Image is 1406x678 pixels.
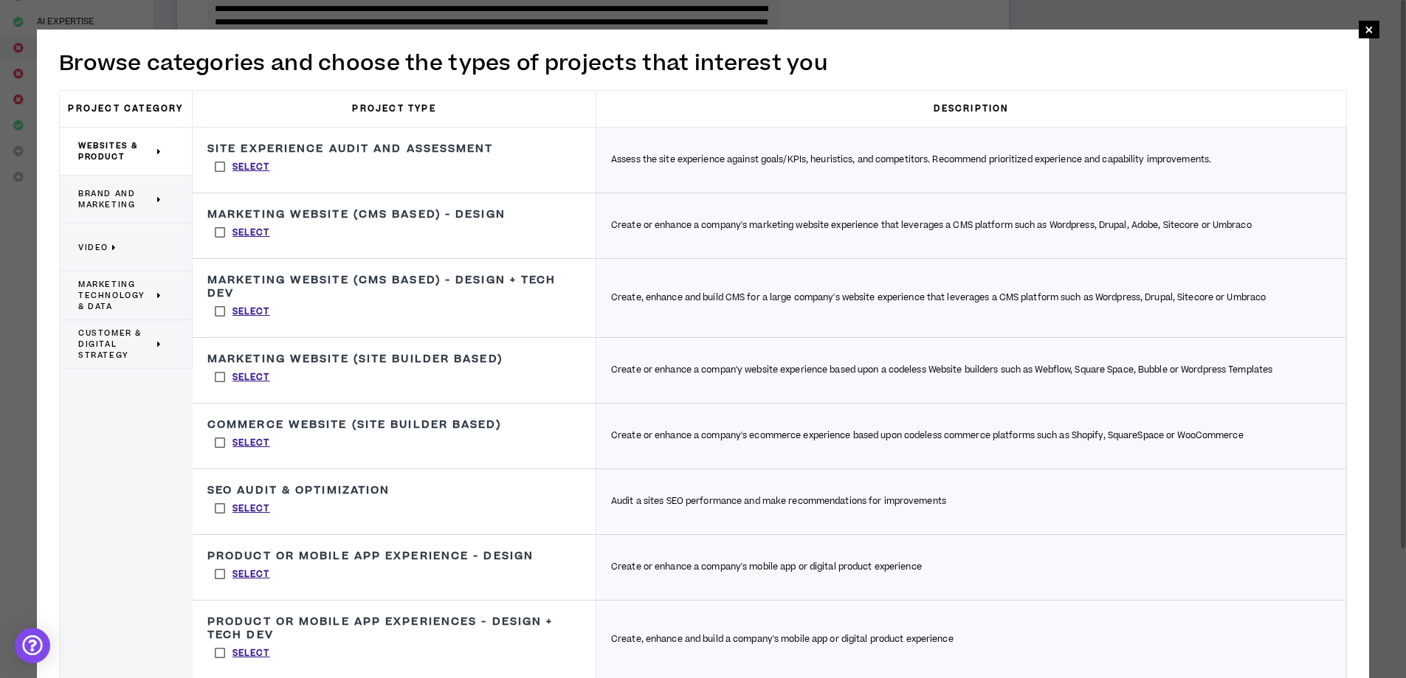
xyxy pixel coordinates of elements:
[232,437,270,450] p: Select
[78,188,154,210] span: Brand and Marketing
[207,615,581,642] h3: Product or Mobile App Experiences - Design + Tech Dev
[232,647,270,660] p: Select
[611,561,922,574] p: Create or enhance a company's mobile app or digital product experience
[232,371,270,384] p: Select
[611,364,1272,377] p: Create or enhance a compan'y website experience based upon a codeless Website builders such as We...
[207,353,503,366] h3: Marketing Website (Site Builder Based)
[193,91,596,127] h3: Project Type
[232,305,270,319] p: Select
[611,153,1211,167] p: Assess the site experience against goals/KPIs, heuristics, and competitors. Recommend prioritized...
[78,328,154,361] span: Customer & Digital Strategy
[611,495,946,508] p: Audit a sites SEO performance and make recommendations for improvements
[611,291,1266,305] p: Create, enhance and build CMS for a large company's website experience that leverages a CMS platf...
[232,568,270,581] p: Select
[232,502,270,516] p: Select
[78,279,154,312] span: Marketing Technology & Data
[596,91,1346,127] h3: Description
[1365,21,1374,38] span: ×
[207,484,390,497] h3: SEO Audit & Optimization
[207,550,534,563] h3: Product or Mobile App Experience - Design
[611,219,1252,232] p: Create or enhance a company's marketing website experience that leverages a CMS platform such as ...
[78,242,108,253] span: Video
[60,91,193,127] h3: Project Category
[59,48,1347,79] h2: Browse categories and choose the types of projects that interest you
[232,161,270,174] p: Select
[207,142,494,156] h3: Site Experience Audit and Assessment
[78,140,154,162] span: Websites & Product
[207,274,581,300] h3: Marketing Website (CMS Based) - Design + Tech Dev
[611,633,954,646] p: Create, enhance and build a company's mobile app or digital product experience
[232,226,270,240] p: Select
[15,628,50,663] div: Open Intercom Messenger
[207,418,501,432] h3: Commerce Website (Site Builder Based)
[207,208,506,221] h3: Marketing Website (CMS Based) - Design
[611,429,1244,443] p: Create or enhance a company's ecommerce experience based upon codeless commerce platforms such as...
